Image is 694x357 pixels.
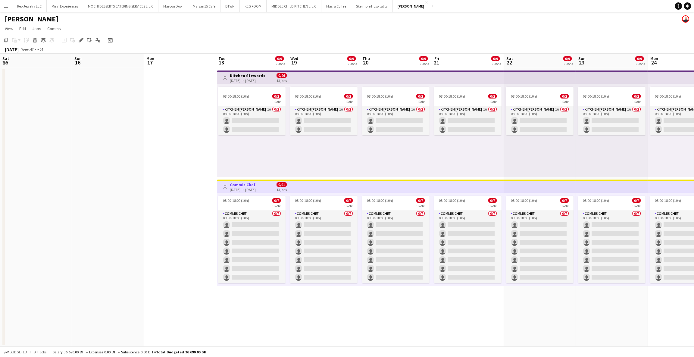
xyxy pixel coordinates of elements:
[506,87,574,135] div: 08:00-18:00 (10h)0/21 RoleKitchen [PERSON_NAME]1A0/208:00-18:00 (10h)
[218,196,286,283] app-job-card: 08:00-18:00 (10h)0/71 RoleCommis Chef0/708:00-18:00 (10h)
[290,87,358,135] app-job-card: 08:00-18:00 (10h)0/21 RoleKitchen [PERSON_NAME]1A0/208:00-18:00 (10h)
[351,0,393,12] button: Skelmore Hospitality
[275,56,284,61] span: 0/9
[53,350,206,354] div: Salary 36 690.00 DH + Expenses 0.00 DH + Subsistence 0.00 DH =
[223,94,249,99] span: 08:00-18:00 (10h)
[362,106,430,135] app-card-role: Kitchen [PERSON_NAME]1A0/208:00-18:00 (10h)
[12,0,47,12] button: Rep Jewelry LLC
[218,106,286,135] app-card-role: Kitchen [PERSON_NAME]1A0/208:00-18:00 (10h)
[560,94,569,99] span: 0/2
[362,87,430,135] app-job-card: 08:00-18:00 (10h)0/21 RoleKitchen [PERSON_NAME]1A0/208:00-18:00 (10h)
[488,204,497,208] span: 1 Role
[45,25,63,33] a: Comms
[416,198,425,203] span: 0/7
[20,47,35,52] span: Week 47
[295,94,321,99] span: 08:00-18:00 (10h)
[290,210,358,283] app-card-role: Commis Chef0/708:00-18:00 (10h)
[146,56,154,61] span: Mon
[488,94,497,99] span: 0/2
[578,196,646,283] div: 08:00-18:00 (10h)0/71 RoleCommis Chef0/708:00-18:00 (10h)
[347,56,356,61] span: 0/9
[321,0,351,12] button: Masra Coffee
[416,94,425,99] span: 0/2
[344,99,353,104] span: 1 Role
[416,204,425,208] span: 1 Role
[344,94,353,99] span: 0/2
[416,99,425,104] span: 1 Role
[32,26,41,31] span: Jobs
[218,87,286,135] app-job-card: 08:00-18:00 (10h)0/21 RoleKitchen [PERSON_NAME]1A0/208:00-18:00 (10h)
[511,198,537,203] span: 08:00-18:00 (10h)
[289,59,298,66] span: 19
[156,350,206,354] span: Total Budgeted 36 690.00 DH
[145,59,154,66] span: 17
[361,59,370,66] span: 20
[5,26,13,31] span: View
[367,94,393,99] span: 08:00-18:00 (10h)
[272,99,281,104] span: 1 Role
[506,56,513,61] span: Sat
[272,94,281,99] span: 0/2
[295,198,321,203] span: 08:00-18:00 (10h)
[636,61,645,66] div: 2 Jobs
[419,56,428,61] span: 0/9
[434,210,502,283] app-card-role: Commis Chef0/708:00-18:00 (10h)
[73,59,82,66] span: 16
[492,61,501,66] div: 2 Jobs
[83,0,158,12] button: MOCHI DESSERTS CATERING SERVICES L.L.C
[491,56,500,61] span: 0/9
[290,56,298,61] span: Wed
[2,25,16,33] a: View
[30,25,44,33] a: Jobs
[560,198,569,203] span: 0/7
[434,196,502,283] app-job-card: 08:00-18:00 (10h)0/71 RoleCommis Chef0/708:00-18:00 (10h)
[217,59,225,66] span: 18
[220,0,240,12] button: BTWN
[2,59,9,66] span: 15
[650,56,658,61] span: Mon
[560,204,569,208] span: 1 Role
[420,61,429,66] div: 2 Jobs
[3,349,28,355] button: Budgeted
[158,0,188,12] button: Maroon Door
[276,61,285,66] div: 2 Jobs
[577,59,586,66] span: 23
[434,56,439,61] span: Fri
[655,94,681,99] span: 08:00-18:00 (10h)
[290,196,358,283] app-job-card: 08:00-18:00 (10h)0/71 RoleCommis Chef0/708:00-18:00 (10h)
[433,59,439,66] span: 21
[632,99,641,104] span: 1 Role
[230,73,265,78] h3: Kitchen Stewards
[362,196,430,283] app-job-card: 08:00-18:00 (10h)0/71 RoleCommis Chef0/708:00-18:00 (10h)
[393,0,429,12] button: [PERSON_NAME]
[19,26,26,31] span: Edit
[488,198,497,203] span: 0/7
[578,106,646,135] app-card-role: Kitchen [PERSON_NAME]1A0/208:00-18:00 (10h)
[632,198,641,203] span: 0/7
[240,0,267,12] button: KEG ROOM
[37,47,43,52] div: +04
[2,56,9,61] span: Sat
[47,26,61,31] span: Comms
[564,61,573,66] div: 2 Jobs
[632,204,641,208] span: 1 Role
[506,106,574,135] app-card-role: Kitchen [PERSON_NAME]1A0/208:00-18:00 (10h)
[578,56,586,61] span: Sun
[230,78,265,83] div: [DATE] → [DATE]
[218,56,225,61] span: Tue
[583,198,609,203] span: 08:00-18:00 (10h)
[578,87,646,135] app-job-card: 08:00-18:00 (10h)0/21 RoleKitchen [PERSON_NAME]1A0/208:00-18:00 (10h)
[367,198,393,203] span: 08:00-18:00 (10h)
[17,25,29,33] a: Edit
[682,15,689,23] app-user-avatar: Houssam Hussein
[632,94,641,99] span: 0/2
[5,14,58,23] h1: [PERSON_NAME]
[439,198,465,203] span: 08:00-18:00 (10h)
[583,94,609,99] span: 08:00-18:00 (10h)
[272,198,281,203] span: 0/7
